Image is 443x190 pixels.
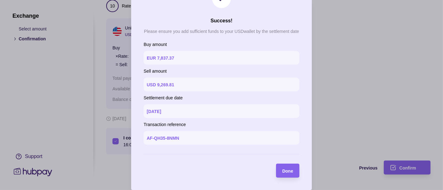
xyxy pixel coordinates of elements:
[144,68,299,75] p: Sell amount
[144,29,299,34] p: Please ensure you add sufficient funds to your USD wallet by the settlement date
[144,94,299,101] p: Settlement due date
[144,121,299,128] p: Transaction reference
[147,109,161,114] p: [DATE]
[147,82,174,87] p: USD 9,269.81
[282,169,293,174] span: Done
[144,41,299,48] p: Buy amount
[276,164,299,178] button: Done
[147,136,179,141] p: AF-QH35-8NMN
[211,17,232,24] h2: Success!
[147,56,174,61] p: EUR 7,837.37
